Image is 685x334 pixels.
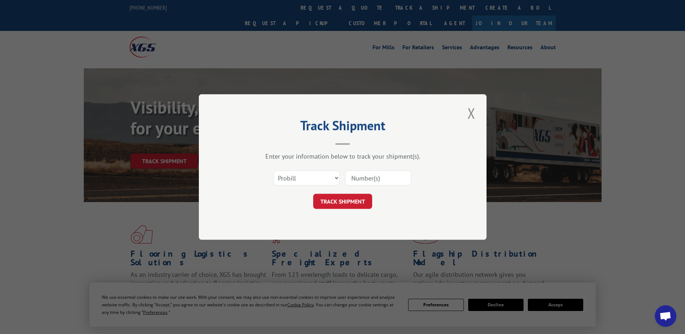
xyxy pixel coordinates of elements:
div: Enter your information below to track your shipment(s). [235,152,451,160]
input: Number(s) [345,170,411,186]
h2: Track Shipment [235,120,451,134]
button: Close modal [465,103,478,123]
a: Open chat [655,305,676,327]
button: TRACK SHIPMENT [313,194,372,209]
